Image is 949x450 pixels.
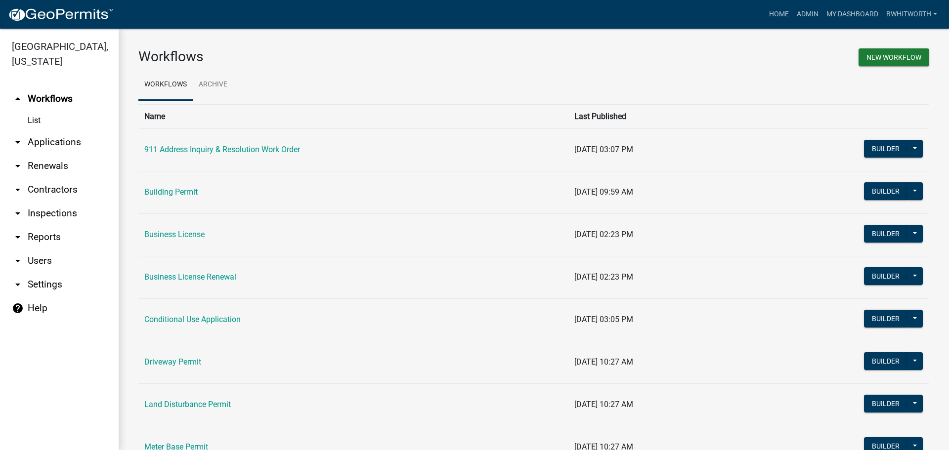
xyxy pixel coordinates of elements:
a: Building Permit [144,187,198,197]
span: [DATE] 03:07 PM [574,145,633,154]
button: Builder [864,310,907,327]
span: [DATE] 09:59 AM [574,187,633,197]
span: [DATE] 10:27 AM [574,357,633,367]
i: arrow_drop_up [12,93,24,105]
button: Builder [864,352,907,370]
span: [DATE] 03:05 PM [574,315,633,324]
i: arrow_drop_down [12,255,24,267]
i: help [12,302,24,314]
span: [DATE] 02:23 PM [574,230,633,239]
button: Builder [864,395,907,412]
a: 911 Address Inquiry & Resolution Work Order [144,145,300,154]
button: Builder [864,225,907,243]
a: Home [765,5,793,24]
a: BWhitworth [882,5,941,24]
a: Driveway Permit [144,357,201,367]
i: arrow_drop_down [12,279,24,290]
a: Business License Renewal [144,272,236,282]
i: arrow_drop_down [12,160,24,172]
span: [DATE] 10:27 AM [574,400,633,409]
button: Builder [864,267,907,285]
i: arrow_drop_down [12,207,24,219]
a: Workflows [138,69,193,101]
i: arrow_drop_down [12,136,24,148]
a: My Dashboard [822,5,882,24]
a: Business License [144,230,205,239]
button: Builder [864,182,907,200]
a: Land Disturbance Permit [144,400,231,409]
button: Builder [864,140,907,158]
h3: Workflows [138,48,526,65]
i: arrow_drop_down [12,184,24,196]
th: Name [138,104,568,128]
button: New Workflow [859,48,929,66]
th: Last Published [568,104,748,128]
i: arrow_drop_down [12,231,24,243]
span: [DATE] 02:23 PM [574,272,633,282]
a: Archive [193,69,233,101]
a: Conditional Use Application [144,315,241,324]
a: Admin [793,5,822,24]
